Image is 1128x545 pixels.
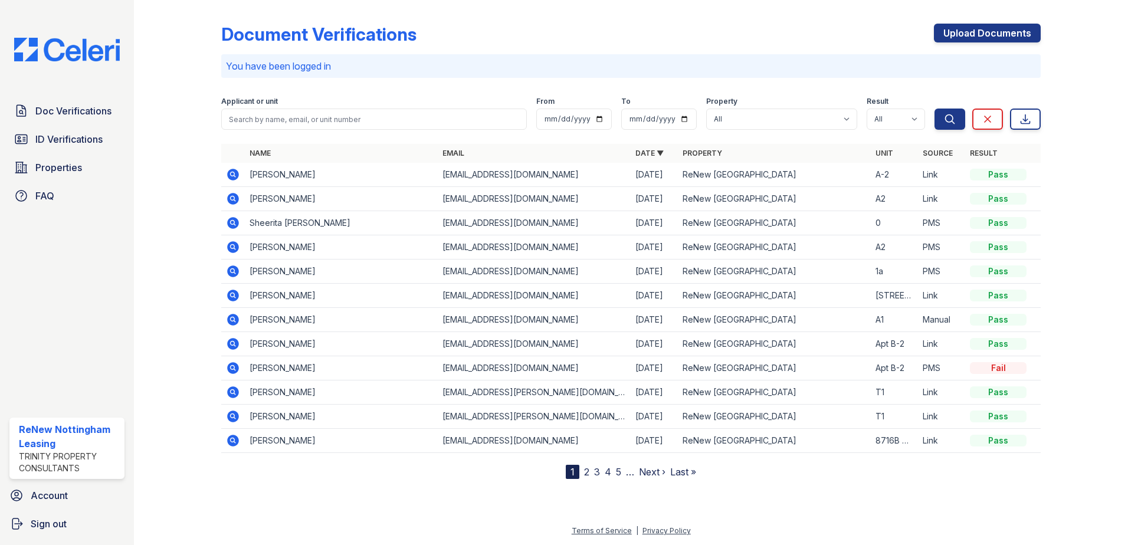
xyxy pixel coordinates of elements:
td: Link [918,187,965,211]
div: Pass [970,411,1027,422]
td: Link [918,163,965,187]
td: [DATE] [631,308,678,332]
a: Account [5,484,129,507]
a: Privacy Policy [642,526,691,535]
td: T1 [871,380,918,405]
td: [EMAIL_ADDRESS][DOMAIN_NAME] [438,284,631,308]
span: FAQ [35,189,54,203]
div: Pass [970,386,1027,398]
a: Upload Documents [934,24,1041,42]
td: Link [918,332,965,356]
td: ReNew [GEOGRAPHIC_DATA] [678,163,871,187]
td: [EMAIL_ADDRESS][DOMAIN_NAME] [438,211,631,235]
td: ReNew [GEOGRAPHIC_DATA] [678,260,871,284]
td: [PERSON_NAME] [245,163,438,187]
td: [EMAIL_ADDRESS][DOMAIN_NAME] [438,332,631,356]
td: [DATE] [631,405,678,429]
td: A2 [871,235,918,260]
div: Pass [970,435,1027,446]
td: Link [918,429,965,453]
a: Properties [9,156,124,179]
a: Sign out [5,512,129,536]
td: [DATE] [631,260,678,284]
label: From [536,97,555,106]
label: Applicant or unit [221,97,278,106]
label: To [621,97,631,106]
a: Source [923,149,953,157]
td: Link [918,284,965,308]
td: [EMAIL_ADDRESS][DOMAIN_NAME] [438,260,631,284]
td: 1a [871,260,918,284]
a: FAQ [9,184,124,208]
td: [PERSON_NAME] [245,284,438,308]
div: Trinity Property Consultants [19,451,120,474]
td: [EMAIL_ADDRESS][DOMAIN_NAME] [438,308,631,332]
td: T1 [871,405,918,429]
td: ReNew [GEOGRAPHIC_DATA] [678,332,871,356]
a: 5 [616,466,621,478]
span: … [626,465,634,479]
a: Result [970,149,998,157]
td: ReNew [GEOGRAPHIC_DATA] [678,308,871,332]
td: [PERSON_NAME] [245,308,438,332]
td: [DATE] [631,163,678,187]
td: [DATE] [631,187,678,211]
a: 3 [594,466,600,478]
td: [DATE] [631,429,678,453]
div: Pass [970,265,1027,277]
td: ReNew [GEOGRAPHIC_DATA] [678,284,871,308]
td: [PERSON_NAME] [245,356,438,380]
td: Link [918,380,965,405]
a: Last » [670,466,696,478]
input: Search by name, email, or unit number [221,109,527,130]
td: Link [918,405,965,429]
a: Property [683,149,722,157]
td: ReNew [GEOGRAPHIC_DATA] [678,405,871,429]
td: A-2 [871,163,918,187]
span: Sign out [31,517,67,531]
td: Manual [918,308,965,332]
span: Doc Verifications [35,104,112,118]
div: Pass [970,193,1027,205]
td: ReNew [GEOGRAPHIC_DATA] [678,187,871,211]
td: [EMAIL_ADDRESS][DOMAIN_NAME] [438,163,631,187]
td: [EMAIL_ADDRESS][DOMAIN_NAME] [438,429,631,453]
span: ID Verifications [35,132,103,146]
td: [DATE] [631,380,678,405]
a: Next › [639,466,665,478]
a: Name [250,149,271,157]
td: Apt B-2 [871,356,918,380]
a: 2 [584,466,589,478]
td: [STREET_ADDRESS] Unit# A-2 [871,284,918,308]
td: ReNew [GEOGRAPHIC_DATA] [678,380,871,405]
div: Document Verifications [221,24,417,45]
label: Result [867,97,888,106]
td: PMS [918,356,965,380]
td: ReNew [GEOGRAPHIC_DATA] [678,235,871,260]
div: ReNew Nottingham Leasing [19,422,120,451]
td: Sheerita [PERSON_NAME] [245,211,438,235]
td: ReNew [GEOGRAPHIC_DATA] [678,211,871,235]
td: A1 [871,308,918,332]
span: Properties [35,160,82,175]
div: Pass [970,314,1027,326]
td: [PERSON_NAME] [245,260,438,284]
td: [PERSON_NAME] [245,235,438,260]
div: 1 [566,465,579,479]
td: PMS [918,260,965,284]
td: [EMAIL_ADDRESS][DOMAIN_NAME] [438,235,631,260]
td: [PERSON_NAME] [245,405,438,429]
label: Property [706,97,737,106]
td: [PERSON_NAME] [245,187,438,211]
td: [DATE] [631,211,678,235]
td: [PERSON_NAME] [245,429,438,453]
td: PMS [918,235,965,260]
td: ReNew [GEOGRAPHIC_DATA] [678,429,871,453]
div: Pass [970,217,1027,229]
td: 0 [871,211,918,235]
a: Date ▼ [635,149,664,157]
td: ReNew [GEOGRAPHIC_DATA] [678,356,871,380]
td: Apt B-2 [871,332,918,356]
div: Pass [970,290,1027,301]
